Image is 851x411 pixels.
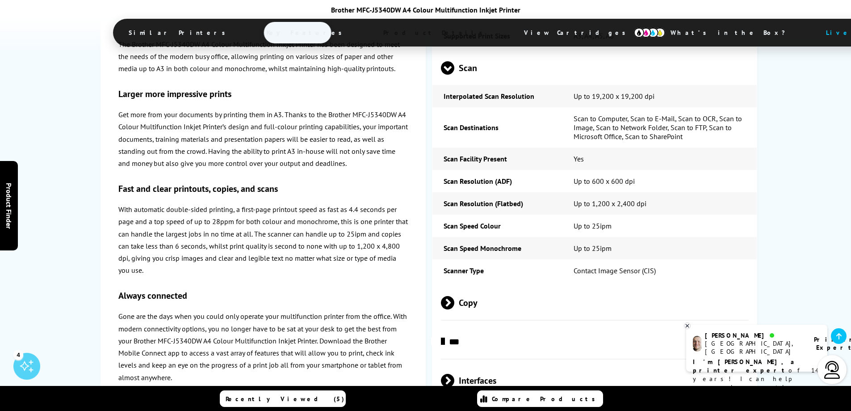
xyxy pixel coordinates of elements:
[562,237,757,259] td: Up to 25ipm
[562,215,757,237] td: Up to 25ipm
[693,358,821,400] p: of 14 years! I can help you choose the right product
[118,290,408,302] h3: Always connected
[432,107,562,148] td: Scan Destinations
[477,390,603,407] a: Compare Products
[432,170,562,192] td: Scan Resolution (ADF)
[432,237,562,259] td: Scan Speed Monochrome
[441,364,749,398] span: Interfaces
[432,259,562,282] td: Scanner Type
[432,85,562,107] td: Interpolated Scan Resolution
[113,5,738,14] div: Brother MFC-J5340DW A4 Colour Multifunction Inkjet Printer
[562,170,757,192] td: Up to 600 x 600 dpi
[226,395,344,403] span: Recently Viewed (5)
[492,395,600,403] span: Compare Products
[118,109,408,170] p: Get more from your documents by printing them in A3. Thanks to the Brother MFC-J5340DW A4 Colour ...
[370,22,501,43] span: Product Details
[562,192,757,215] td: Up to 1,200 x 2,400 dpi
[562,148,757,170] td: Yes
[441,51,749,85] span: Scan
[432,192,562,215] td: Scan Resolution (Flatbed)
[118,204,408,277] p: With automatic double-sided printing, a first-page printout speed as fast as 4.4 seconds per page...
[13,350,23,360] div: 4
[115,22,243,43] span: Similar Printers
[441,286,749,320] span: Copy
[511,21,647,44] span: View Cartridges
[634,28,665,38] img: cmyk-icon.svg
[562,107,757,148] td: Scan to Computer, Scan to E-Mail, Scan to OCR, Scan to Image, Scan to Network Folder, Scan to FTP...
[657,22,807,43] span: What’s in the Box?
[253,22,360,43] span: Key Features
[432,148,562,170] td: Scan Facility Present
[693,336,701,352] img: ashley-livechat.png
[118,38,408,75] p: The Brother MFC-J5340DW A4 Colour Multifunction Inkjet Printer has been designed to meet the need...
[562,259,757,282] td: Contact Image Sensor (CIS)
[705,331,803,339] div: [PERSON_NAME]
[562,85,757,107] td: Up to 19,200 x 19,200 dpi
[432,215,562,237] td: Scan Speed Colour
[118,311,408,384] p: Gone are the days when you could only operate your multifunction printer from the office. With mo...
[118,89,408,100] h3: Larger more impressive prints
[118,183,408,195] h3: Fast and clear printouts, copies, and scans
[220,390,346,407] a: Recently Viewed (5)
[4,182,13,229] span: Product Finder
[705,339,803,356] div: [GEOGRAPHIC_DATA], [GEOGRAPHIC_DATA]
[693,358,797,374] b: I'm [PERSON_NAME], a printer expert
[823,361,841,379] img: user-headset-light.svg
